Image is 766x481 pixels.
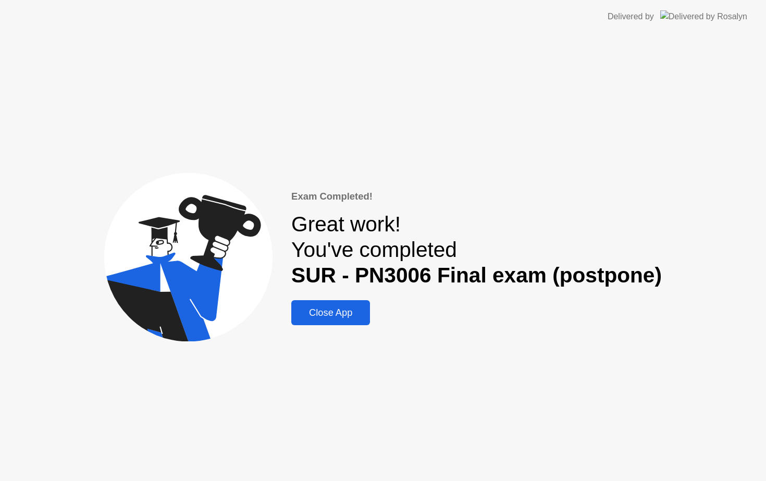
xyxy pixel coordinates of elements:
div: Close App [294,307,367,318]
div: Great work! You've completed [291,212,662,288]
img: Delivered by Rosalyn [660,10,747,22]
b: SUR - PN3006 Final exam (postpone) [291,263,662,287]
button: Close App [291,300,370,325]
div: Exam Completed! [291,189,662,204]
div: Delivered by [608,10,654,23]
